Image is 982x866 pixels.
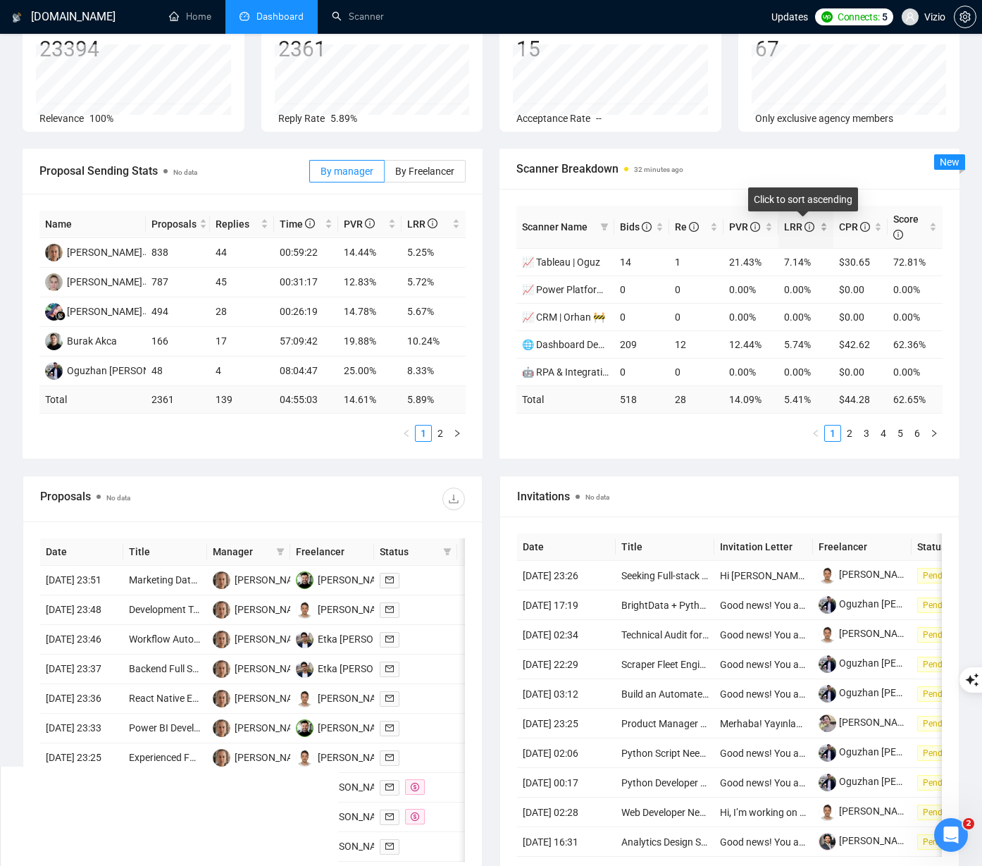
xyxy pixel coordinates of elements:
[888,358,943,385] td: 0.00%
[39,211,146,238] th: Name
[833,276,888,303] td: $0.00
[597,216,611,237] span: filter
[146,297,210,327] td: 494
[385,783,394,791] span: mail
[819,746,957,757] a: Oguzhan [PERSON_NAME]
[213,571,230,589] img: SK
[385,694,394,703] span: mail
[385,576,394,584] span: mail
[278,113,325,124] span: Reply Rate
[213,722,310,733] a: SK[PERSON_NAME]
[876,426,891,441] a: 4
[833,385,888,413] td: $ 44.28
[893,214,919,240] span: Score
[296,749,313,767] img: BC
[522,366,651,378] a: 🤖 RPA & Integration | Serhan
[385,842,394,850] span: mail
[338,327,402,357] td: 19.88%
[755,113,893,124] span: Only exclusive agency members
[296,633,415,644] a: ESEtka [PERSON_NAME]
[675,221,699,233] span: Re
[169,11,211,23] a: homeHome
[39,36,173,63] div: 23394
[338,238,402,268] td: 14.44%
[402,357,466,386] td: 8.33%
[819,835,943,846] a: [PERSON_NAME] Yalcin
[621,600,926,611] a: BrightData + Python Developer with Linux and Automation Experience
[146,211,210,238] th: Proposals
[917,746,960,761] span: Pending
[344,218,375,230] span: PVR
[296,719,313,737] img: OG
[235,631,310,647] div: [PERSON_NAME]
[621,836,872,848] a: Analytics Design Specialist Needed for Chart Visualization
[45,335,117,346] a: BABurak Akca
[819,805,914,817] a: [PERSON_NAME]
[385,812,394,821] span: mail
[882,9,888,25] span: 5
[432,425,449,442] li: 2
[402,386,466,414] td: 5.89 %
[833,303,888,330] td: $0.00
[318,779,393,795] div: [PERSON_NAME]
[669,358,724,385] td: 0
[634,166,683,173] time: 32 minutes ago
[40,488,253,510] div: Proposals
[723,385,778,413] td: 14.09 %
[888,303,943,330] td: 0.00%
[210,268,274,297] td: 45
[723,276,778,303] td: 0.00%
[729,221,760,233] span: PVR
[385,605,394,614] span: mail
[385,753,394,762] span: mail
[614,303,669,330] td: 0
[235,602,310,617] div: [PERSON_NAME]
[669,248,724,276] td: 1
[365,218,375,228] span: info-circle
[516,113,590,124] span: Acceptance Rate
[621,718,894,729] a: Product Manager for Machinery Parts Catalog & RFQ Platform
[385,664,394,673] span: mail
[67,274,142,290] div: [PERSON_NAME]
[917,568,960,583] span: Pending
[45,244,63,261] img: SK
[858,425,875,442] li: 3
[67,363,185,378] div: Oguzhan [PERSON_NAME]
[917,657,960,672] span: Pending
[67,304,142,319] div: [PERSON_NAME]
[213,692,310,703] a: SK[PERSON_NAME]
[917,775,960,791] span: Pending
[614,276,669,303] td: 0
[614,358,669,385] td: 0
[930,429,938,438] span: right
[415,425,432,442] li: 1
[274,297,338,327] td: 00:26:19
[522,221,588,233] span: Scanner Name
[442,488,465,510] button: download
[318,602,393,617] div: [PERSON_NAME]
[940,156,959,168] span: New
[723,330,778,358] td: 12.44%
[600,223,609,231] span: filter
[833,248,888,276] td: $30.65
[146,357,210,386] td: 48
[12,6,22,29] img: logo
[909,425,926,442] li: 6
[398,425,415,442] li: Previous Page
[449,425,466,442] button: right
[838,9,879,25] span: Connects:
[723,248,778,276] td: 21.43%
[522,284,653,295] a: 📈 Power Platform | Orhan 🚢
[839,221,870,233] span: CPR
[45,305,142,316] a: SM[PERSON_NAME]
[926,425,943,442] li: Next Page
[129,574,236,586] a: Marketing Data Scientist
[235,572,310,588] div: [PERSON_NAME]
[39,162,309,180] span: Proposal Sending Stats
[428,218,437,228] span: info-circle
[129,722,402,734] a: Power BI Developer Needed for Interactive Dashboard Creation
[216,216,258,232] span: Replies
[296,722,393,733] a: OG[PERSON_NAME]
[385,724,394,732] span: mail
[954,11,976,23] a: setting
